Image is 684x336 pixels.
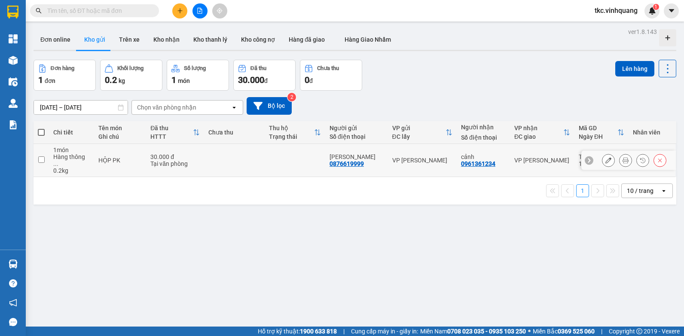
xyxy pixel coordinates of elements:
div: 1 món [53,147,90,153]
div: Đơn hàng [51,65,74,71]
button: aim [212,3,227,18]
span: tkc.vinhquang [588,5,644,16]
div: Hàng thông thường [53,153,90,167]
svg: open [660,187,667,194]
div: HTTT [150,133,193,140]
span: Miền Nam [420,327,526,336]
strong: 1900 633 818 [300,328,337,335]
div: Khối lượng [117,65,144,71]
img: logo-vxr [7,6,18,18]
button: Kho công nợ [234,29,282,50]
span: đ [264,77,268,84]
span: plus [177,8,183,14]
div: TKC1309250933 [579,153,624,160]
div: 30.000 đ [150,153,200,160]
button: Đã thu30.000đ [233,60,296,91]
div: HỘP PK [98,157,142,164]
div: ver 1.8.143 [628,27,657,37]
strong: 0708 023 035 - 0935 103 250 [447,328,526,335]
div: 10 / trang [627,186,653,195]
div: VP nhận [514,125,563,131]
span: Hỗ trợ kỹ thuật: [258,327,337,336]
button: Số lượng1món [167,60,229,91]
span: kg [119,77,125,84]
button: Khối lượng0.2kg [100,60,162,91]
div: Tạo kho hàng mới [659,29,676,46]
span: Miền Bắc [533,327,595,336]
div: Tại văn phòng [150,160,200,167]
span: notification [9,299,17,307]
div: VP [PERSON_NAME] [392,157,452,164]
span: question-circle [9,279,17,287]
th: Toggle SortBy [388,121,457,144]
span: file-add [197,8,203,14]
div: ĐC giao [514,133,563,140]
sup: 1 [653,4,659,10]
span: món [178,77,190,84]
button: Bộ lọc [247,97,292,115]
img: solution-icon [9,120,18,129]
div: 0876619999 [330,160,364,167]
div: Số điện thoại [330,133,384,140]
span: 0 [305,75,309,85]
button: Trên xe [112,29,147,50]
div: Chưa thu [208,129,260,136]
span: ⚪️ [528,330,531,333]
span: message [9,318,17,326]
span: 0.2 [105,75,117,85]
span: Cung cấp máy in - giấy in: [351,327,418,336]
img: icon-new-feature [648,7,656,15]
span: đ [309,77,313,84]
div: Mã GD [579,125,617,131]
th: Toggle SortBy [574,121,629,144]
div: Người gửi [330,125,384,131]
div: Người nhận [461,124,506,131]
input: Select a date range. [34,101,128,114]
span: Hàng Giao Nhầm [345,36,391,43]
div: Nhân viên [633,129,671,136]
img: warehouse-icon [9,99,18,108]
div: VP gửi [392,125,446,131]
div: Chi tiết [53,129,90,136]
div: Ngày ĐH [579,133,617,140]
th: Toggle SortBy [510,121,574,144]
span: 30.000 [238,75,264,85]
span: 1 [38,75,43,85]
div: ĐC lấy [392,133,446,140]
div: Đã thu [150,125,193,131]
sup: 2 [287,93,296,101]
div: 0961361234 [461,160,495,167]
div: Chưa thu [317,65,339,71]
span: đơn [45,77,55,84]
span: caret-down [668,7,675,15]
svg: open [231,104,238,111]
button: file-add [192,3,208,18]
img: dashboard-icon [9,34,18,43]
th: Toggle SortBy [146,121,204,144]
span: 1 [171,75,176,85]
img: warehouse-icon [9,260,18,269]
button: plus [172,3,187,18]
img: warehouse-icon [9,77,18,86]
button: Kho thanh lý [186,29,234,50]
div: Số điện thoại [461,134,506,141]
div: Đã thu [250,65,266,71]
span: search [36,8,42,14]
button: Hàng đã giao [282,29,332,50]
span: | [343,327,345,336]
div: Ghi chú [98,133,142,140]
div: Trạng thái [269,133,314,140]
button: caret-down [664,3,679,18]
div: Sửa đơn hàng [602,154,615,167]
span: copyright [636,328,642,334]
span: ... [53,160,58,167]
button: Đơn online [34,29,77,50]
div: BÍCH NGỌC [330,153,384,160]
div: Số lượng [184,65,206,71]
button: Lên hàng [615,61,654,76]
span: | [601,327,602,336]
button: Kho nhận [147,29,186,50]
button: Kho gửi [77,29,112,50]
input: Tìm tên, số ĐT hoặc mã đơn [47,6,149,15]
div: Tên món [98,125,142,131]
